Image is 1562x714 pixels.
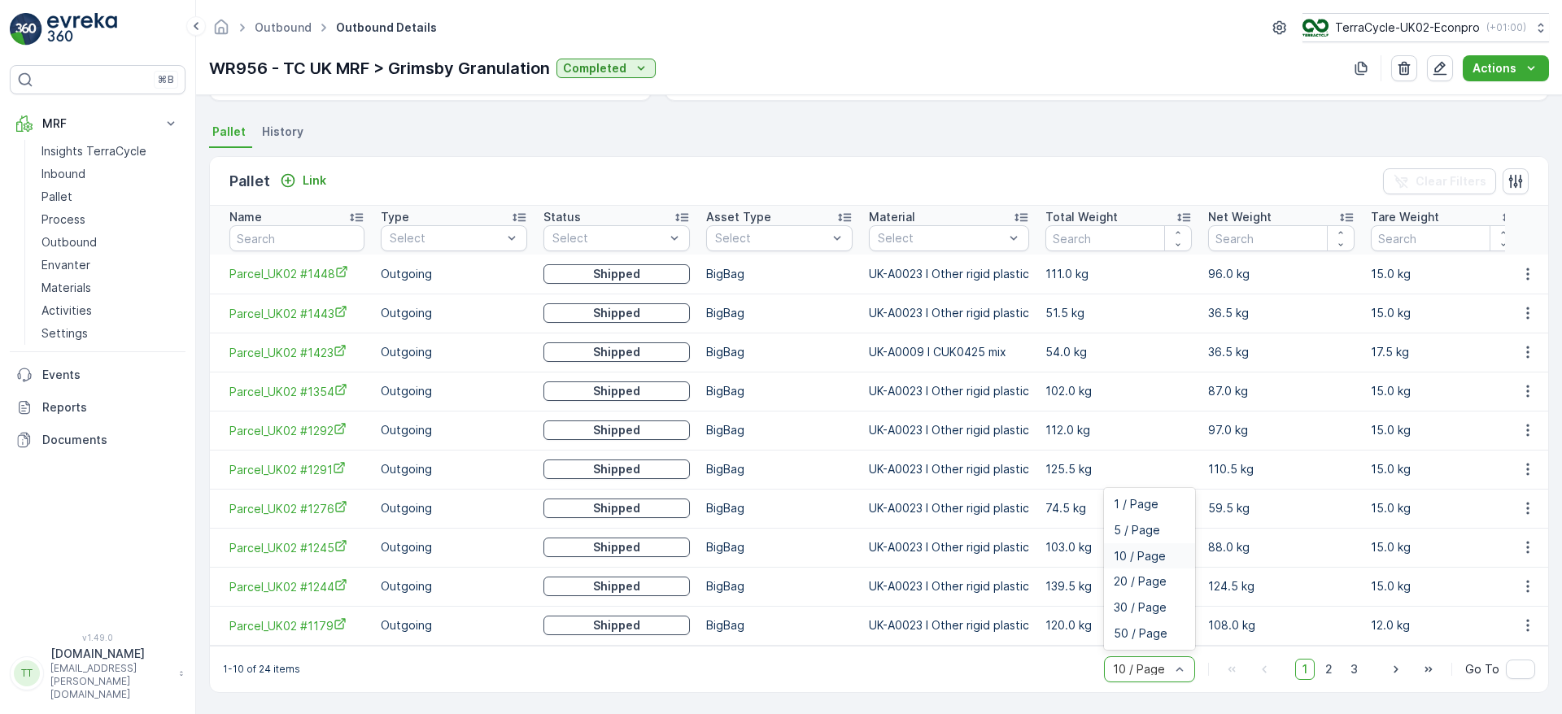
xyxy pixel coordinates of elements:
button: Shipped [543,459,690,479]
td: BigBag [698,489,861,528]
td: BigBag [698,333,861,372]
td: 12.0 kg [1363,606,1525,645]
button: Clear Filters [1383,168,1496,194]
td: BigBag [698,255,861,294]
a: Documents [10,424,185,456]
td: 54.0 kg [1037,333,1200,372]
p: Shipped [593,500,640,516]
td: 96.0 kg [1200,255,1363,294]
a: Parcel_UK02 #1179 [229,617,364,634]
a: Materials [35,276,185,299]
span: 20 / Page [1114,575,1167,588]
td: 124.5 kg [1200,567,1363,606]
p: Pallet [229,170,270,193]
td: 125.5 kg [1037,450,1200,489]
a: Envanter [35,254,185,276]
button: Shipped [543,381,690,401]
span: 50 / Page [1114,627,1167,640]
td: BigBag [698,567,861,606]
p: Shipped [593,383,640,399]
p: Shipped [593,578,640,594]
td: 102.0 kg [1037,372,1200,411]
a: Homepage [212,24,230,38]
a: Parcel_UK02 #1423 [229,344,364,361]
div: TT [14,660,40,686]
td: 103.0 kg [1037,528,1200,567]
span: 1 [1295,659,1315,680]
td: Outgoing [373,450,535,489]
td: 74.5 kg [1037,489,1200,528]
td: BigBag [698,411,861,450]
td: 15.0 kg [1363,528,1525,567]
p: Shipped [593,617,640,633]
td: Outgoing [373,528,535,567]
p: ⌘B [158,73,174,86]
a: Process [35,208,185,231]
p: Reports [42,399,179,416]
button: Actions [1463,55,1549,81]
span: 2 [1318,659,1340,680]
img: terracycle_logo_wKaHoWT.png [1302,19,1329,37]
td: Outgoing [373,372,535,411]
p: Shipped [593,305,640,321]
td: UK-A0023 I Other rigid plastic [861,255,1037,294]
input: Search [1045,225,1192,251]
span: Outbound Details [333,20,440,36]
p: Material [869,209,915,225]
span: 5 / Page [1114,524,1160,537]
span: v 1.49.0 [10,633,185,642]
span: Parcel_UK02 #1244 [229,578,364,595]
p: Shipped [593,266,640,282]
button: Completed [556,59,656,78]
p: Shipped [593,461,640,477]
td: UK-A0023 I Other rigid plastic [861,567,1037,606]
p: Activities [41,303,92,319]
td: 15.0 kg [1363,450,1525,489]
p: WR956 - TC UK MRF > Grimsby Granulation [209,56,550,81]
button: Shipped [543,342,690,362]
td: Outgoing [373,255,535,294]
p: TerraCycle-UK02-Econpro [1335,20,1480,36]
p: Process [41,211,85,228]
p: MRF [42,115,153,132]
p: Documents [42,432,179,448]
td: 120.0 kg [1037,606,1200,645]
td: 51.5 kg [1037,294,1200,333]
td: Outgoing [373,294,535,333]
span: Parcel_UK02 #1443 [229,305,364,322]
td: Outgoing [373,606,535,645]
input: Search [1371,225,1517,251]
p: [DOMAIN_NAME] [50,646,171,662]
span: 30 / Page [1114,601,1167,614]
a: Insights TerraCycle [35,140,185,163]
td: 112.0 kg [1037,411,1200,450]
span: Parcel_UK02 #1245 [229,539,364,556]
a: Parcel_UK02 #1448 [229,265,364,282]
span: Pallet [212,124,246,140]
button: Shipped [543,538,690,557]
input: Search [229,225,364,251]
p: Completed [563,60,626,76]
p: Tare Weight [1371,209,1439,225]
p: Shipped [593,344,640,360]
a: Parcel_UK02 #1354 [229,383,364,400]
a: Parcel_UK02 #1276 [229,500,364,517]
td: Outgoing [373,411,535,450]
td: 59.5 kg [1200,489,1363,528]
a: Parcel_UK02 #1292 [229,422,364,439]
p: Pallet [41,189,72,205]
p: Total Weight [1045,209,1118,225]
p: Actions [1473,60,1516,76]
td: 110.5 kg [1200,450,1363,489]
button: TerraCycle-UK02-Econpro(+01:00) [1302,13,1549,42]
button: Shipped [543,264,690,284]
p: Settings [41,325,88,342]
td: 108.0 kg [1200,606,1363,645]
p: Name [229,209,262,225]
span: History [262,124,303,140]
button: Shipped [543,303,690,323]
td: BigBag [698,606,861,645]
